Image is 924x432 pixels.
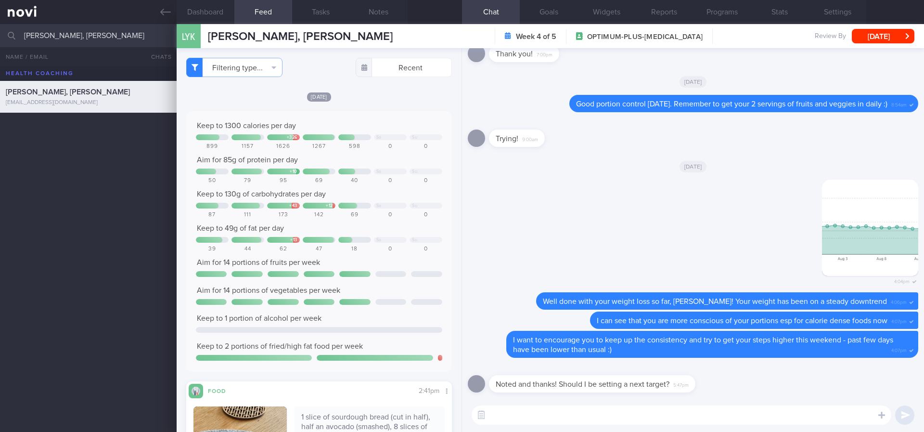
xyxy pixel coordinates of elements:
div: 87 [196,211,229,219]
span: Thank you! [496,50,533,58]
div: 47 [303,246,335,253]
div: + 10 [290,169,297,174]
div: Sa [376,203,382,209]
div: 40 [338,177,371,184]
span: I want to encourage you to keep up the consistency and try to get your steps higher this weekend ... [513,336,893,353]
span: [PERSON_NAME], [PERSON_NAME] [208,31,393,42]
div: 1157 [231,143,264,150]
div: + 326 [287,135,297,140]
div: 598 [338,143,371,150]
span: 9:00am [522,134,538,143]
div: 50 [196,177,229,184]
button: [DATE] [852,29,914,43]
span: Aim for 14 portions of vegetables per week [197,287,340,294]
div: 79 [231,177,264,184]
div: 0 [410,143,442,150]
div: LYK [174,18,203,55]
span: 7:00pm [537,49,552,58]
span: Aim for 14 portions of fruits per week [197,259,320,266]
span: 5:47pm [673,380,689,389]
div: 173 [267,211,300,219]
span: Well done with your weight loss so far, [PERSON_NAME]! Your weight has been on a steady downtrend [543,298,887,305]
div: 0 [374,143,407,150]
div: 39 [196,246,229,253]
span: [DATE] [680,76,707,88]
div: 0 [374,177,407,184]
div: 18 [338,246,371,253]
img: Photo by Joel [822,180,918,276]
div: 899 [196,143,229,150]
div: Su [412,237,417,243]
div: 69 [338,211,371,219]
span: Keep to 1 portion of alcohol per week [197,314,321,322]
span: I can see that you are more conscious of your portions esp for calorie dense foods now [597,317,887,325]
div: 69 [303,177,335,184]
div: Sa [376,135,382,140]
div: 44 [231,246,264,253]
div: Su [412,203,417,209]
button: Filtering type... [186,58,282,77]
span: Review By [815,32,846,41]
div: 0 [374,211,407,219]
div: + 13 [290,237,297,243]
div: [EMAIL_ADDRESS][DOMAIN_NAME] [6,99,171,106]
span: 4:07pm [891,316,907,325]
span: Keep to 1300 calories per day [197,122,296,130]
div: 95 [267,177,300,184]
div: Food [203,386,242,394]
div: 111 [231,211,264,219]
strong: Week 4 of 5 [516,32,556,41]
span: 4:04pm [894,276,910,285]
span: [DATE] [680,161,707,172]
span: Trying! [496,135,518,143]
div: 0 [410,177,442,184]
div: Su [412,135,417,140]
div: Sa [376,169,382,174]
div: 0 [374,246,407,253]
div: + 12 [326,203,333,209]
span: Aim for 85g of protein per day [197,156,298,164]
span: Keep to 2 portions of fried/high fat food per week [197,342,363,350]
div: Su [412,169,417,174]
span: Keep to 49g of fat per day [197,224,284,232]
div: 62 [267,246,300,253]
div: 0 [410,246,442,253]
span: 8:54am [891,99,907,108]
span: [PERSON_NAME], [PERSON_NAME] [6,88,130,96]
span: 4:06pm [891,297,907,306]
span: 4:07pm [891,345,907,354]
div: 142 [303,211,335,219]
span: [DATE] [307,92,331,102]
div: 1626 [267,143,300,150]
span: Noted and thanks! Should I be setting a next target? [496,380,669,388]
span: Keep to 130g of carbohydrates per day [197,190,326,198]
button: Chats [138,47,177,66]
span: Good portion control [DATE]. Remember to get your 2 servings of fruits and veggies in daily :) [576,100,887,108]
div: Sa [376,237,382,243]
div: + 43 [289,203,297,209]
span: OPTIMUM-PLUS-[MEDICAL_DATA] [587,32,703,42]
div: 0 [410,211,442,219]
span: 2:41pm [419,388,439,394]
div: 1267 [303,143,335,150]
